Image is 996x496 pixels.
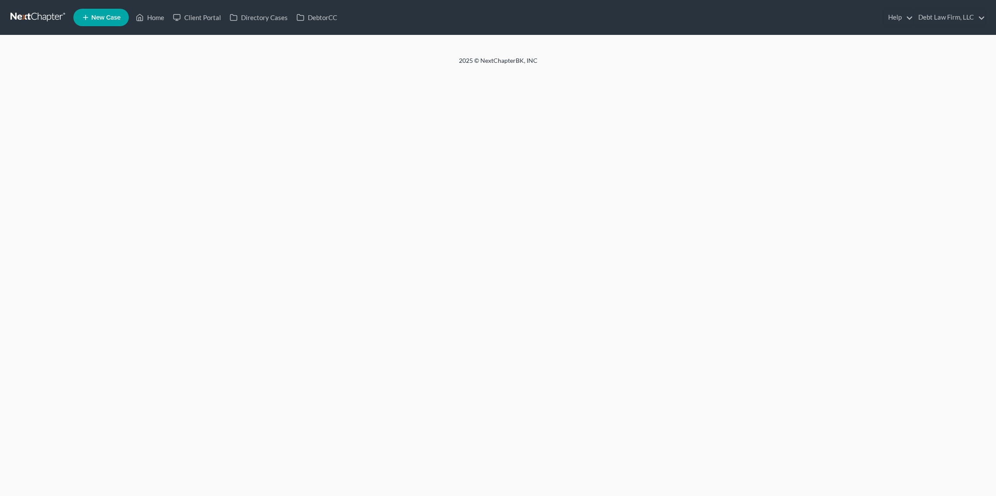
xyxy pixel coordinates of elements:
[131,10,169,25] a: Home
[169,10,225,25] a: Client Portal
[884,10,913,25] a: Help
[292,10,341,25] a: DebtorCC
[249,56,747,72] div: 2025 © NextChapterBK, INC
[225,10,292,25] a: Directory Cases
[73,9,129,26] new-legal-case-button: New Case
[914,10,985,25] a: Debt Law Firm, LLC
